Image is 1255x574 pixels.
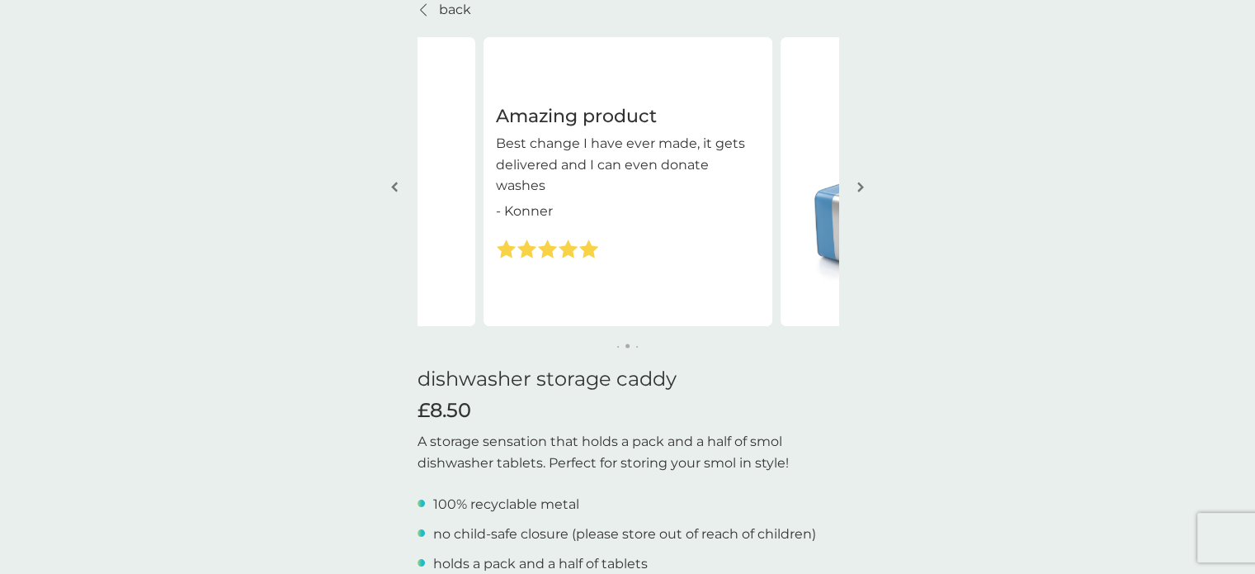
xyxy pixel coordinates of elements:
[433,524,816,545] p: no child-safe closure (please store out of reach of children)
[496,133,760,197] p: Best change I have ever made, it gets delivered and I can even donate washes
[418,431,838,473] p: A storage sensation that holds a pack and a half of smol dishwasher tablets. Perfect for storing ...
[496,201,553,222] p: - Konner
[391,181,398,193] img: left-arrow.svg
[496,104,760,130] h3: Amazing product
[418,368,838,391] h1: dishwasher storage caddy
[857,181,864,193] img: right-arrow.svg
[433,494,579,515] p: 100% recyclable metal
[418,399,471,423] span: £8.50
